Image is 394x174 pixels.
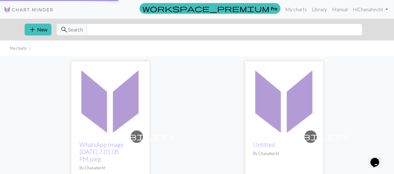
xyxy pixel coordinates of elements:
a: HiChanahecht [350,3,390,16]
span: visibility [98,132,176,141]
i: private [98,130,176,143]
img: Logo [4,6,54,13]
span: Search [68,26,83,33]
iframe: chat widget [368,149,388,168]
span: workspace_premium [142,4,269,13]
a: WhatsApp Image 2018-06-21 at 7.01.08 PM.jpeg [74,96,146,102]
span: search [60,25,68,34]
i: private [272,130,349,143]
p: By Chanahecht [79,165,141,171]
span: visibility [272,132,349,141]
img: Untitled [248,64,320,136]
a: Manual [330,3,350,16]
a: WhatsApp Image [DATE] 7.01.08 PM.jpeg [79,141,124,162]
a: Untitled [248,96,320,102]
span: add [29,25,36,34]
img: WhatsApp Image 2018-06-21 at 7.01.08 PM.jpeg [74,64,146,136]
button: New [25,24,51,35]
p: By Chanahecht [253,151,315,157]
li: My charts [10,45,27,51]
a: Untitled [253,141,275,148]
a: Library [309,3,330,16]
a: My charts [283,3,309,16]
a: Pro [140,3,280,14]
